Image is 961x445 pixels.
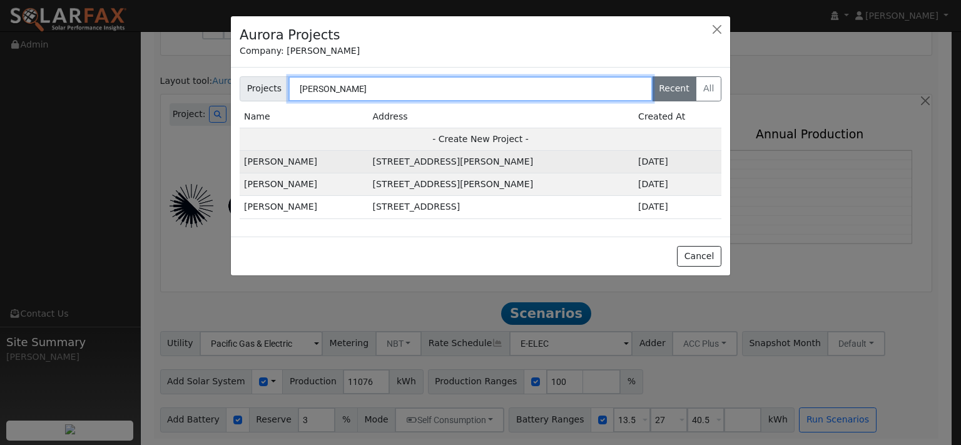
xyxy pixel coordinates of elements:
td: Created At [634,106,721,128]
td: 3m [634,173,721,196]
button: Cancel [677,246,721,267]
td: [PERSON_NAME] [240,151,369,173]
div: Company: [PERSON_NAME] [240,44,721,58]
h4: Aurora Projects [240,25,340,45]
td: - Create New Project - [240,128,721,150]
span: Projects [240,76,289,101]
td: [STREET_ADDRESS][PERSON_NAME] [369,151,634,173]
label: Recent [652,76,697,101]
td: [STREET_ADDRESS][PERSON_NAME] [369,173,634,196]
td: Name [240,106,369,128]
td: Address [369,106,634,128]
td: [PERSON_NAME] [240,196,369,218]
label: All [696,76,721,101]
td: [PERSON_NAME] [240,173,369,196]
td: 7d [634,151,721,173]
td: [STREET_ADDRESS] [369,196,634,218]
td: 4m [634,196,721,218]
